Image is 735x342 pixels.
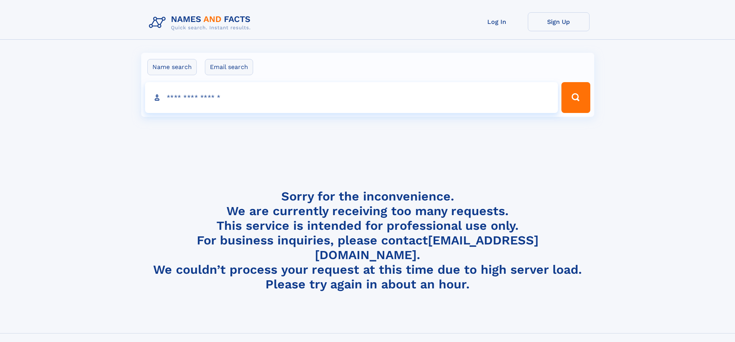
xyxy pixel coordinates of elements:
[205,59,253,75] label: Email search
[147,59,197,75] label: Name search
[146,189,590,292] h4: Sorry for the inconvenience. We are currently receiving too many requests. This service is intend...
[561,82,590,113] button: Search Button
[145,82,558,113] input: search input
[146,12,257,33] img: Logo Names and Facts
[315,233,539,262] a: [EMAIL_ADDRESS][DOMAIN_NAME]
[528,12,590,31] a: Sign Up
[466,12,528,31] a: Log In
